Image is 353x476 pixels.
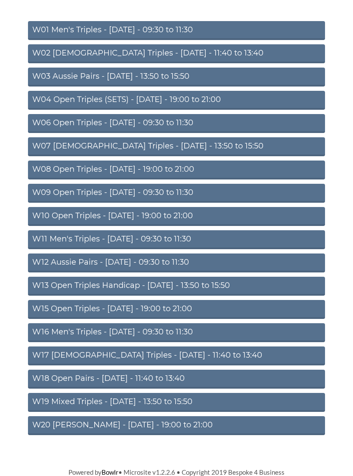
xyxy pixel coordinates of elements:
a: W19 Mixed Triples - [DATE] - 13:50 to 15:50 [28,393,325,412]
span: Powered by • Microsite v1.2.2.6 • Copyright 2019 Bespoke 4 Business [68,468,285,476]
a: W04 Open Triples (SETS) - [DATE] - 19:00 to 21:00 [28,91,325,110]
a: W06 Open Triples - [DATE] - 09:30 to 11:30 [28,114,325,133]
a: W08 Open Triples - [DATE] - 19:00 to 21:00 [28,161,325,179]
a: W07 [DEMOGRAPHIC_DATA] Triples - [DATE] - 13:50 to 15:50 [28,137,325,156]
a: W17 [DEMOGRAPHIC_DATA] Triples - [DATE] - 11:40 to 13:40 [28,346,325,365]
a: W02 [DEMOGRAPHIC_DATA] Triples - [DATE] - 11:40 to 13:40 [28,44,325,63]
a: W03 Aussie Pairs - [DATE] - 13:50 to 15:50 [28,68,325,87]
a: W01 Men's Triples - [DATE] - 09:30 to 11:30 [28,21,325,40]
a: W18 Open Pairs - [DATE] - 11:40 to 13:40 [28,370,325,389]
a: W12 Aussie Pairs - [DATE] - 09:30 to 11:30 [28,253,325,272]
a: W15 Open Triples - [DATE] - 19:00 to 21:00 [28,300,325,319]
a: W10 Open Triples - [DATE] - 19:00 to 21:00 [28,207,325,226]
a: W16 Men's Triples - [DATE] - 09:30 to 11:30 [28,323,325,342]
a: W09 Open Triples - [DATE] - 09:30 to 11:30 [28,184,325,203]
a: W11 Men's Triples - [DATE] - 09:30 to 11:30 [28,230,325,249]
a: Bowlr [102,468,118,476]
a: W13 Open Triples Handicap - [DATE] - 13:50 to 15:50 [28,277,325,296]
a: W20 [PERSON_NAME] - [DATE] - 19:00 to 21:00 [28,416,325,435]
